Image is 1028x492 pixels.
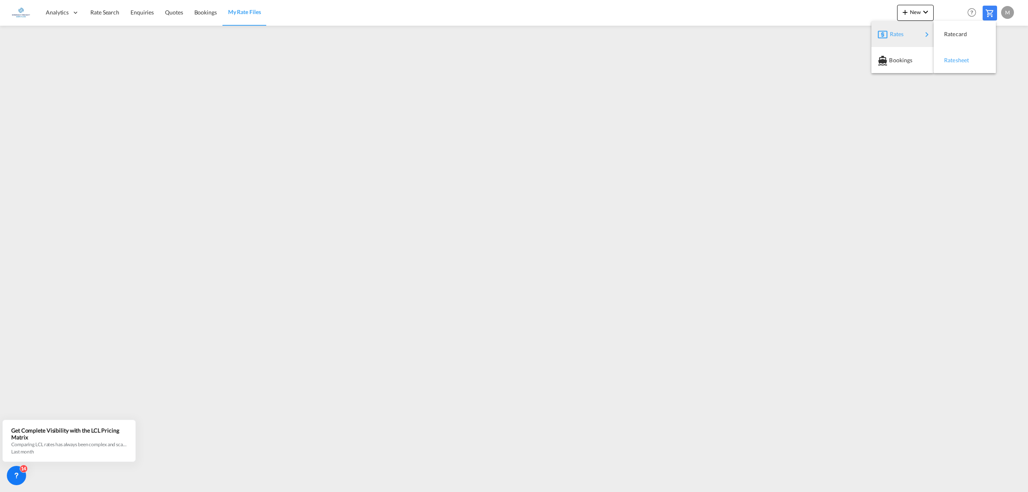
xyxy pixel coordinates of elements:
div: Bookings [878,50,927,70]
div: Ratesheet [940,50,989,70]
span: Rates [890,26,899,42]
span: Ratesheet [944,52,953,68]
md-icon: icon-chevron-right [922,30,932,39]
button: Bookings [871,47,934,73]
span: Ratecard [944,26,953,42]
div: Ratecard [940,24,989,44]
span: Bookings [889,52,898,68]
